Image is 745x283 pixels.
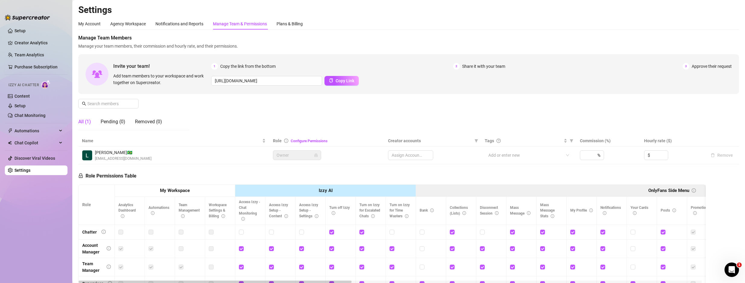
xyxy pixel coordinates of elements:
[485,137,494,144] span: Tags
[371,214,375,218] span: info-circle
[14,103,26,108] a: Setup
[540,203,555,219] span: Mass Message Stats
[78,172,136,180] h5: Role Permissions Table
[510,206,531,215] span: Mass Message
[82,242,102,255] div: Account Manager
[241,217,245,221] span: info-circle
[474,139,478,143] span: filter
[291,139,327,143] a: Configure Permissions
[14,168,30,173] a: Settings
[155,20,203,27] div: Notifications and Reports
[14,62,63,72] a: Purchase Subscription
[299,203,318,219] span: Access Izzy Setup - Settings
[648,188,689,193] strong: OnlyFans Side Menu
[725,263,739,277] iframe: Intercom live chat
[78,118,91,125] div: All (1)
[551,214,554,218] span: info-circle
[269,203,288,219] span: Access Izzy Setup - Content
[450,206,468,215] span: Collections (Lists)
[495,211,499,215] span: info-circle
[568,136,574,145] span: filter
[8,82,39,88] span: Izzy AI Chatter
[110,20,146,27] div: Agency Workspace
[405,214,408,218] span: info-circle
[102,230,106,234] span: info-circle
[14,126,57,136] span: Automations
[211,63,218,70] span: 1
[14,113,45,118] a: Chat Monitoring
[82,137,261,144] span: Name
[692,63,732,70] span: Approve their request
[277,151,318,160] span: Owner
[220,63,276,70] span: Copy the link from the bottom
[151,211,155,215] span: info-circle
[576,135,640,147] th: Commission (%)
[480,206,499,215] span: Disconnect Session
[221,214,225,218] span: info-circle
[239,200,260,221] span: Access Izzy - Chat Monitoring
[113,62,211,70] span: Invite your team!
[589,209,593,212] span: info-circle
[273,138,282,143] span: Role
[121,214,124,218] span: info-circle
[691,206,710,215] span: Promotions
[314,153,318,157] span: lock
[78,4,739,16] h2: Settings
[82,102,86,106] span: search
[14,94,30,99] a: Content
[79,185,115,225] th: Role
[462,211,466,215] span: info-circle
[284,139,288,143] span: info-circle
[82,260,102,274] div: Team Manager
[95,156,152,162] span: [EMAIL_ADDRESS][DOMAIN_NAME]
[78,173,83,178] span: lock
[118,203,136,219] span: Analytics Dashboard
[284,214,288,218] span: info-circle
[336,78,354,83] span: Copy Link
[8,141,12,145] img: Chat Copilot
[683,63,689,70] span: 3
[5,14,50,20] img: logo-BBDzfeDw.svg
[496,139,501,143] span: question-circle
[359,203,380,219] span: Turn on Izzy for Escalated Chats
[661,208,676,212] span: Posts
[473,136,479,145] span: filter
[708,152,735,159] button: Remove
[14,156,55,161] a: Discover Viral Videos
[332,211,335,215] span: info-circle
[213,20,267,27] div: Manage Team & Permissions
[87,100,130,107] input: Search members
[14,52,44,57] a: Team Analytics
[633,211,637,215] span: info-circle
[14,28,26,33] a: Setup
[78,34,739,42] span: Manage Team Members
[453,63,460,70] span: 2
[315,214,318,218] span: info-circle
[390,203,410,219] span: Turn on Izzy for Time Wasters
[14,138,57,148] span: Chat Copilot
[82,229,97,235] div: Chatter
[600,206,621,215] span: Notifications
[570,208,593,212] span: My Profile
[135,118,162,125] div: Removed (0)
[14,38,63,48] a: Creator Analytics
[570,139,573,143] span: filter
[692,188,696,193] span: info-circle
[672,209,676,212] span: info-circle
[95,149,152,156] span: [PERSON_NAME] 🇧🇷
[82,150,92,160] img: Lori Immig
[181,214,185,218] span: info-circle
[179,203,200,219] span: Team Management
[420,208,434,212] span: Bank
[430,209,434,212] span: info-circle
[78,43,739,49] span: Manage your team members, their commission and hourly rate, and their permissions.
[737,263,742,267] span: 1
[209,203,227,219] span: Workspace Settings & Billing
[107,246,111,250] span: info-circle
[603,211,606,215] span: info-circle
[41,80,51,89] img: AI Chatter
[324,76,359,86] button: Copy Link
[8,128,13,133] span: thunderbolt
[101,118,125,125] div: Pending (0)
[160,188,190,193] strong: My Workspace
